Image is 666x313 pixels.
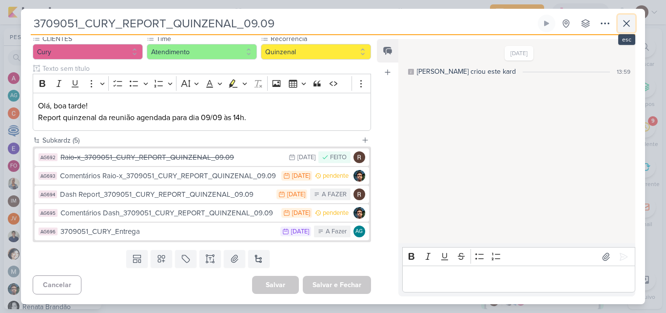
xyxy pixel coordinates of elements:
[35,186,369,203] button: AG694 Dash Report_3709051_CURY_REPORT_QUINZENAL_09.09 [DATE] A FAZER
[417,66,516,77] div: [PERSON_NAME] criou este kard
[147,44,257,60] button: Atendimento
[270,34,371,44] label: Recorrência
[156,34,257,44] label: Time
[60,152,284,163] div: Raio-x_3709051_CURY_REPORT_QUINZENAL_09.09
[39,190,57,198] div: AG694
[35,204,369,222] button: AG695 Comentários Dash_3709051_CURY_REPORT_QUINZENAL_09.09 [DATE] pendente
[39,153,58,161] div: AG692
[60,226,275,237] div: 3709051_CURY_Entrega
[33,275,81,294] button: Cancelar
[31,15,536,32] input: Kard Sem Título
[353,188,365,200] img: Rafael Dornelles
[41,34,143,44] label: CLIENTES
[60,189,272,200] div: Dash Report_3709051_CURY_REPORT_QUINZENAL_09.09
[39,228,58,235] div: AG696
[353,207,365,219] img: Nelito Junior
[291,229,309,235] div: [DATE]
[617,67,630,76] div: 13:59
[39,172,57,180] div: AG693
[618,34,635,45] div: esc
[330,153,347,163] div: FEITO
[297,154,315,161] div: [DATE]
[543,20,550,27] div: Ligar relógio
[60,208,276,219] div: Comentários Dash_3709051_CURY_REPORT_QUINZENAL_09.09
[35,223,369,240] button: AG696 3709051_CURY_Entrega [DATE] A Fazer AG
[292,210,310,216] div: [DATE]
[35,167,369,185] button: AG693 Comentários Raio-x_3709051_CURY_REPORT_QUINZENAL_09.09 [DATE] pendente
[38,100,366,124] p: Olá, boa tarde! Report quinzenal da reunião agendada para dia 09/09 às 14h.
[60,170,276,182] div: Comentários Raio-x_3709051_CURY_REPORT_QUINZENAL_09.09
[287,191,305,198] div: [DATE]
[402,247,635,266] div: Editor toolbar
[292,173,310,179] div: [DATE]
[353,170,365,182] img: Nelito Junior
[40,63,371,74] input: Texto sem título
[39,209,58,217] div: AG695
[33,93,371,131] div: Editor editing area: main
[322,190,347,200] div: A FAZER
[402,266,635,292] div: Editor editing area: main
[353,151,365,163] img: Rafael Dornelles
[33,74,371,93] div: Editor toolbar
[355,229,363,234] p: AG
[35,148,369,166] button: AG692 Raio-x_3709051_CURY_REPORT_QUINZENAL_09.09 [DATE] FEITO
[42,135,357,146] div: Subkardz (5)
[353,226,365,237] div: Aline Gimenez Graciano
[33,44,143,60] button: Cury
[326,227,347,237] div: A Fazer
[261,44,371,60] button: Quinzenal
